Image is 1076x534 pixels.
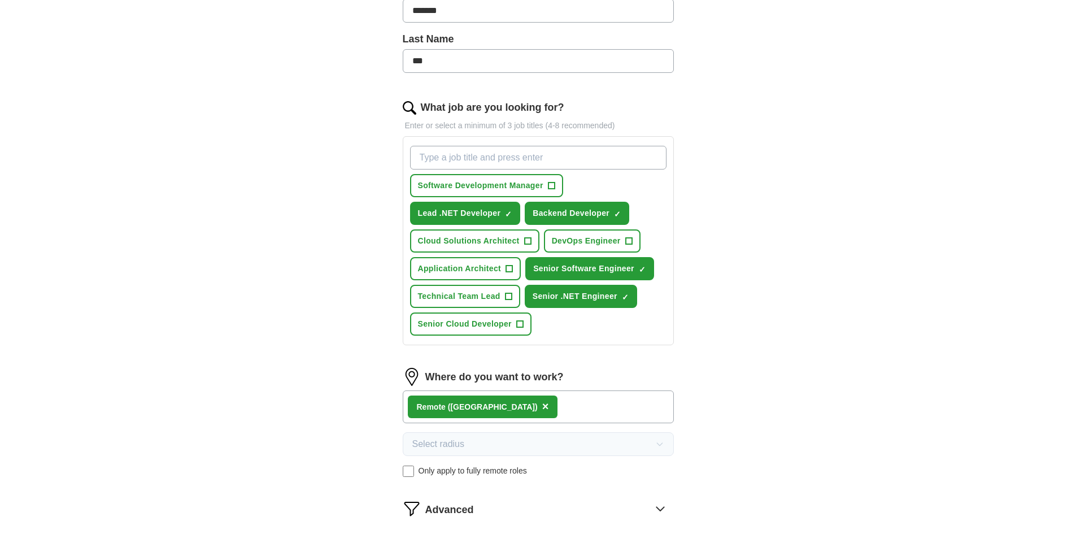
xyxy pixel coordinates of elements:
[403,368,421,386] img: location.png
[425,370,564,385] label: Where do you want to work?
[505,210,512,219] span: ✓
[410,202,521,225] button: Lead .NET Developer✓
[403,466,414,477] input: Only apply to fully remote roles
[421,100,564,115] label: What job are you looking for?
[525,285,637,308] button: Senior .NET Engineer✓
[410,312,532,336] button: Senior Cloud Developer
[639,265,646,274] span: ✓
[418,180,543,192] span: Software Development Manager
[614,210,621,219] span: ✓
[419,465,527,477] span: Only apply to fully remote roles
[412,437,465,451] span: Select radius
[533,207,609,219] span: Backend Developer
[525,202,629,225] button: Backend Developer✓
[418,207,501,219] span: Lead .NET Developer
[403,500,421,518] img: filter
[410,257,521,280] button: Application Architect
[425,502,474,518] span: Advanced
[403,32,674,47] label: Last Name
[418,235,520,247] span: Cloud Solutions Architect
[542,398,549,415] button: ×
[418,263,502,275] span: Application Architect
[417,401,538,413] div: Remote ([GEOGRAPHIC_DATA])
[544,229,641,253] button: DevOps Engineer
[410,285,520,308] button: Technical Team Lead
[410,174,563,197] button: Software Development Manager
[525,257,654,280] button: Senior Software Engineer✓
[542,400,549,413] span: ×
[410,146,666,170] input: Type a job title and press enter
[418,290,500,302] span: Technical Team Lead
[410,229,539,253] button: Cloud Solutions Architect
[403,120,674,132] p: Enter or select a minimum of 3 job titles (4-8 recommended)
[622,293,629,302] span: ✓
[552,235,621,247] span: DevOps Engineer
[403,101,416,115] img: search.png
[403,432,674,456] button: Select radius
[533,290,617,302] span: Senior .NET Engineer
[418,318,512,330] span: Senior Cloud Developer
[533,263,634,275] span: Senior Software Engineer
